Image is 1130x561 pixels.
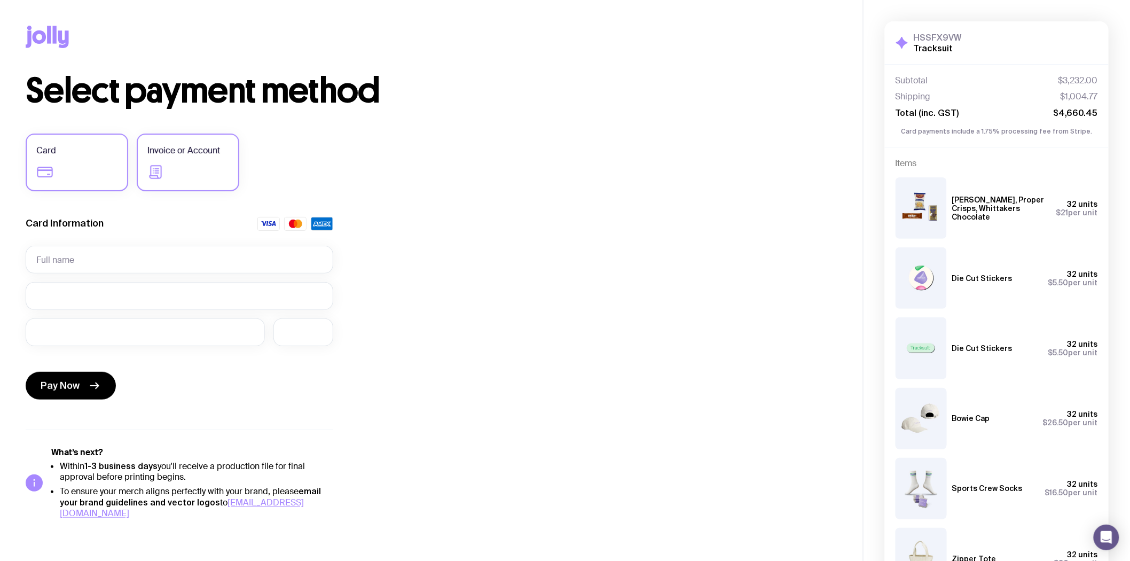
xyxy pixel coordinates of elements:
h2: Tracksuit [914,43,962,53]
h3: Die Cut Stickers [952,274,1013,283]
a: [EMAIL_ADDRESS][DOMAIN_NAME] [60,497,304,519]
span: $4,660.45 [1054,107,1098,118]
span: $5.50 [1048,278,1069,287]
span: $21 [1056,208,1069,217]
strong: email your brand guidelines and vector logos [60,486,321,507]
span: $1,004.77 [1061,91,1098,102]
iframe: Secure CVC input frame [284,327,323,337]
span: Total (inc. GST) [896,107,959,118]
span: per unit [1045,488,1098,497]
div: Open Intercom Messenger [1094,525,1119,550]
span: Subtotal [896,75,928,86]
span: Pay Now [41,379,80,392]
span: 32 units [1068,410,1098,418]
input: Full name [26,246,333,274]
span: $3,232.00 [1058,75,1098,86]
span: 32 units [1068,200,1098,208]
li: Within you'll receive a production file for final approval before printing begins. [60,461,333,482]
span: 32 units [1068,550,1098,559]
iframe: Secure expiration date input frame [36,327,254,337]
li: To ensure your merch aligns perfectly with your brand, please to [60,486,333,519]
span: per unit [1048,278,1098,287]
span: Invoice or Account [147,144,220,157]
span: 32 units [1068,340,1098,348]
span: 32 units [1068,270,1098,278]
span: 32 units [1068,480,1098,488]
button: Pay Now [26,372,116,400]
span: per unit [1048,348,1098,357]
h3: [PERSON_NAME], Proper Crisps, Whittakers Chocolate [952,196,1048,221]
h3: Bowie Cap [952,414,990,423]
span: $16.50 [1045,488,1069,497]
h3: Die Cut Stickers [952,344,1013,353]
span: per unit [1056,208,1098,217]
h5: What’s next? [51,447,333,458]
h3: HSSFX9VW [914,32,962,43]
h1: Select payment method [26,74,837,108]
span: Shipping [896,91,931,102]
label: Card Information [26,217,104,230]
span: per unit [1043,418,1098,427]
h4: Items [896,158,1098,169]
span: $26.50 [1043,418,1069,427]
span: $5.50 [1048,348,1069,357]
span: Card [36,144,56,157]
h3: Sports Crew Socks [952,484,1023,493]
strong: 1-3 business days [84,461,158,471]
iframe: Secure card number input frame [36,291,323,301]
p: Card payments include a 1.75% processing fee from Stripe. [896,127,1098,136]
